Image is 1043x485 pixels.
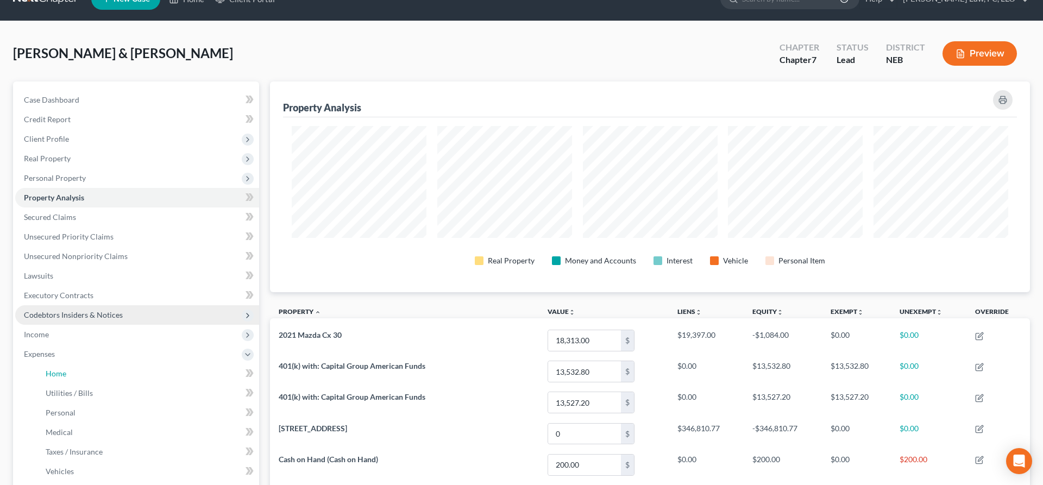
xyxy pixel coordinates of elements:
td: $13,527.20 [744,387,822,418]
a: Vehicles [37,462,259,481]
th: Override [966,301,1030,325]
a: Equityunfold_more [752,307,783,316]
span: [PERSON_NAME] & [PERSON_NAME] [13,45,233,61]
a: Property Analysis [15,188,259,207]
span: Credit Report [24,115,71,124]
td: $0.00 [669,356,743,387]
input: 0.00 [548,392,621,413]
td: -$346,810.77 [744,418,822,449]
span: Taxes / Insurance [46,447,103,456]
span: Medical [46,427,73,437]
a: Taxes / Insurance [37,442,259,462]
span: Client Profile [24,134,69,143]
td: $346,810.77 [669,418,743,449]
span: Expenses [24,349,55,358]
span: Case Dashboard [24,95,79,104]
div: $ [621,361,634,382]
td: $13,532.80 [822,356,891,387]
input: 0.00 [548,455,621,475]
div: Real Property [488,255,535,266]
td: $0.00 [822,449,891,480]
a: Property expand_less [279,307,321,316]
a: Case Dashboard [15,90,259,110]
i: unfold_more [936,309,943,316]
td: -$1,084.00 [744,325,822,356]
span: Vehicles [46,467,74,476]
span: Unsecured Priority Claims [24,232,114,241]
td: $0.00 [822,418,891,449]
input: 0.00 [548,361,621,382]
div: Status [837,41,869,54]
td: $0.00 [822,325,891,356]
div: Vehicle [723,255,748,266]
span: Utilities / Bills [46,388,93,398]
td: $0.00 [891,356,966,387]
div: $ [621,424,634,444]
div: Chapter [780,41,819,54]
a: Exemptunfold_more [831,307,864,316]
span: Executory Contracts [24,291,93,300]
td: $200.00 [891,449,966,480]
td: $0.00 [669,449,743,480]
td: $0.00 [891,387,966,418]
td: $200.00 [744,449,822,480]
td: $0.00 [891,418,966,449]
div: District [886,41,925,54]
span: 401(k) with: Capital Group American Funds [279,392,425,401]
span: 401(k) with: Capital Group American Funds [279,361,425,370]
i: expand_less [315,309,321,316]
span: Personal [46,408,76,417]
a: Home [37,364,259,383]
span: [STREET_ADDRESS] [279,424,347,433]
button: Preview [943,41,1017,66]
a: Lawsuits [15,266,259,286]
input: 0.00 [548,330,621,351]
i: unfold_more [777,309,783,316]
a: Utilities / Bills [37,383,259,403]
span: Secured Claims [24,212,76,222]
span: Codebtors Insiders & Notices [24,310,123,319]
td: $0.00 [891,325,966,356]
a: Credit Report [15,110,259,129]
div: Chapter [780,54,819,66]
div: Lead [837,54,869,66]
a: Valueunfold_more [548,307,575,316]
span: 7 [812,54,816,65]
span: Personal Property [24,173,86,182]
span: Real Property [24,154,71,163]
span: Home [46,369,66,378]
td: $13,527.20 [822,387,891,418]
span: Lawsuits [24,271,53,280]
span: Income [24,330,49,339]
input: 0.00 [548,424,621,444]
a: Unsecured Nonpriority Claims [15,247,259,266]
a: Unexemptunfold_more [900,307,943,316]
a: Secured Claims [15,207,259,227]
div: Interest [667,255,693,266]
i: unfold_more [569,309,575,316]
a: Personal [37,403,259,423]
div: $ [621,455,634,475]
div: NEB [886,54,925,66]
span: Unsecured Nonpriority Claims [24,251,128,261]
td: $19,397.00 [669,325,743,356]
a: Liensunfold_more [677,307,702,316]
i: unfold_more [857,309,864,316]
span: Cash on Hand (Cash on Hand) [279,455,378,464]
div: Money and Accounts [565,255,636,266]
td: $0.00 [669,387,743,418]
div: Property Analysis [283,101,361,114]
div: $ [621,392,634,413]
a: Unsecured Priority Claims [15,227,259,247]
td: $13,532.80 [744,356,822,387]
div: $ [621,330,634,351]
span: 2021 Mazda Cx 30 [279,330,342,339]
a: Medical [37,423,259,442]
i: unfold_more [695,309,702,316]
div: Open Intercom Messenger [1006,448,1032,474]
div: Personal Item [778,255,825,266]
a: Executory Contracts [15,286,259,305]
span: Property Analysis [24,193,84,202]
